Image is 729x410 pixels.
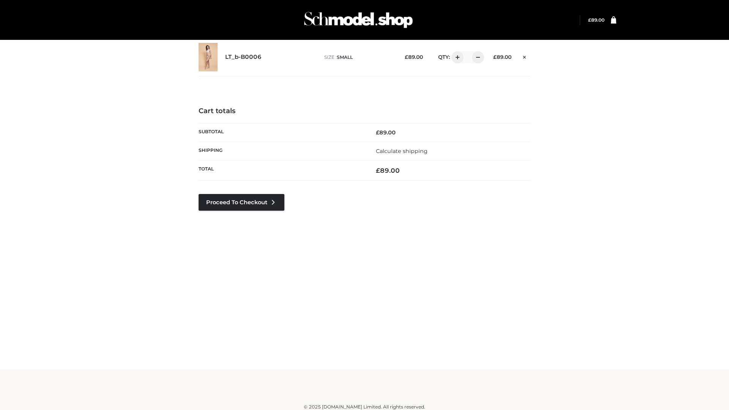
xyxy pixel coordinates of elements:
div: QTY: [431,51,481,63]
h4: Cart totals [199,107,530,115]
bdi: 89.00 [493,54,511,60]
span: £ [588,17,591,23]
span: £ [493,54,497,60]
span: £ [376,129,379,136]
span: SMALL [337,54,353,60]
bdi: 89.00 [376,167,400,174]
th: Subtotal [199,123,364,142]
span: £ [376,167,380,174]
span: £ [405,54,408,60]
img: LT_b-B0006 - SMALL [199,43,218,71]
a: £89.00 [588,17,604,23]
a: LT_b-B0006 [225,54,262,61]
bdi: 89.00 [405,54,423,60]
bdi: 89.00 [376,129,396,136]
th: Total [199,161,364,181]
p: size : [324,54,393,61]
img: Schmodel Admin 964 [301,5,415,35]
a: Calculate shipping [376,148,428,155]
th: Shipping [199,142,364,160]
a: Remove this item [519,51,530,61]
bdi: 89.00 [588,17,604,23]
a: Proceed to Checkout [199,194,284,211]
